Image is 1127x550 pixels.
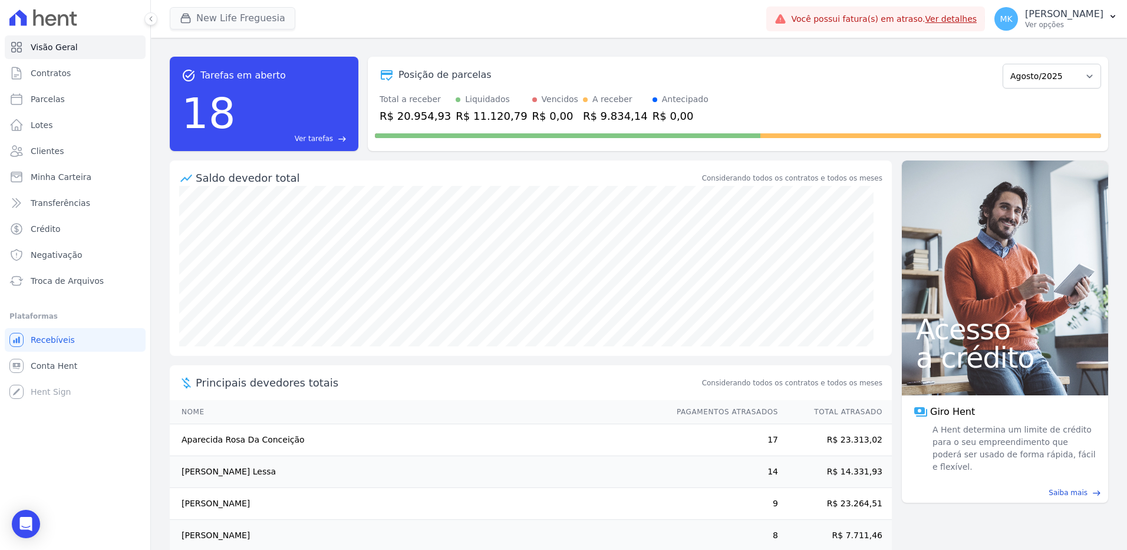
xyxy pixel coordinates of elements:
[1025,20,1103,30] p: Ver opções
[1000,15,1012,23] span: MK
[338,135,347,143] span: east
[170,424,665,456] td: Aparecida Rosa Da Conceição
[31,145,64,157] span: Clientes
[31,360,77,372] span: Conta Hent
[31,334,75,346] span: Recebíveis
[380,108,451,124] div: R$ 20.954,93
[398,68,492,82] div: Posição de parcelas
[182,68,196,83] span: task_alt
[31,119,53,131] span: Lotes
[665,400,779,424] th: Pagamentos Atrasados
[1092,489,1101,497] span: east
[909,487,1101,498] a: Saiba mais east
[170,400,665,424] th: Nome
[200,68,286,83] span: Tarefas em aberto
[5,61,146,85] a: Contratos
[665,456,779,488] td: 14
[170,7,295,30] button: New Life Freguesia
[240,133,347,144] a: Ver tarefas east
[662,93,709,106] div: Antecipado
[930,424,1096,473] span: A Hent determina um limite de crédito para o seu empreendimento que poderá ser usado de forma ráp...
[532,108,578,124] div: R$ 0,00
[31,223,61,235] span: Crédito
[5,191,146,215] a: Transferências
[170,456,665,488] td: [PERSON_NAME] Lessa
[985,2,1127,35] button: MK [PERSON_NAME] Ver opções
[5,87,146,111] a: Parcelas
[653,108,709,124] div: R$ 0,00
[1049,487,1088,498] span: Saiba mais
[702,173,882,184] div: Considerando todos os contratos e todos os meses
[5,243,146,267] a: Negativação
[779,400,892,424] th: Total Atrasado
[779,456,892,488] td: R$ 14.331,93
[779,424,892,456] td: R$ 23.313,02
[916,343,1094,372] span: a crédito
[182,83,236,144] div: 18
[9,309,141,323] div: Plataformas
[925,14,977,24] a: Ver detalhes
[542,93,578,106] div: Vencidos
[31,171,91,183] span: Minha Carteira
[592,93,632,106] div: A receber
[5,354,146,378] a: Conta Hent
[583,108,648,124] div: R$ 9.834,14
[665,424,779,456] td: 17
[665,488,779,520] td: 9
[1025,8,1103,20] p: [PERSON_NAME]
[196,170,700,186] div: Saldo devedor total
[465,93,510,106] div: Liquidados
[170,488,665,520] td: [PERSON_NAME]
[5,269,146,293] a: Troca de Arquivos
[916,315,1094,343] span: Acesso
[31,197,90,209] span: Transferências
[5,328,146,352] a: Recebíveis
[5,217,146,241] a: Crédito
[5,113,146,137] a: Lotes
[31,275,104,287] span: Troca de Arquivos
[779,488,892,520] td: R$ 23.264,51
[702,378,882,388] span: Considerando todos os contratos e todos os meses
[456,108,527,124] div: R$ 11.120,79
[380,93,451,106] div: Total a receber
[31,93,65,105] span: Parcelas
[930,405,975,419] span: Giro Hent
[5,139,146,163] a: Clientes
[31,41,78,53] span: Visão Geral
[5,165,146,189] a: Minha Carteira
[12,510,40,538] div: Open Intercom Messenger
[196,375,700,391] span: Principais devedores totais
[295,133,333,144] span: Ver tarefas
[31,249,83,261] span: Negativação
[31,67,71,79] span: Contratos
[791,13,977,25] span: Você possui fatura(s) em atraso.
[5,35,146,59] a: Visão Geral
